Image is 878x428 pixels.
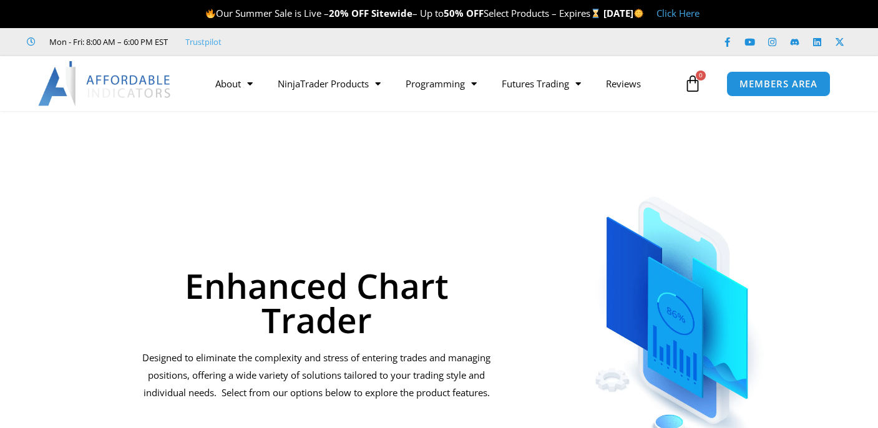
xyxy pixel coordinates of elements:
a: MEMBERS AREA [726,71,831,97]
img: ⌛ [591,9,600,18]
a: Click Here [656,7,700,19]
img: 🔥 [206,9,215,18]
strong: Sitewide [371,7,412,19]
span: Our Summer Sale is Live – – Up to Select Products – Expires [205,7,603,19]
strong: [DATE] [603,7,644,19]
a: 0 [665,66,720,102]
span: 0 [696,71,706,80]
a: About [203,69,265,98]
nav: Menu [203,69,680,98]
a: Programming [393,69,489,98]
h1: Enhanced Chart Trader [130,268,503,337]
a: NinjaTrader Products [265,69,393,98]
strong: 50% OFF [444,7,484,19]
span: Mon - Fri: 8:00 AM – 6:00 PM EST [46,34,168,49]
span: MEMBERS AREA [739,79,817,89]
img: 🌞 [634,9,643,18]
a: Futures Trading [489,69,593,98]
p: Designed to eliminate the complexity and stress of entering trades and managing positions, offeri... [130,349,503,402]
a: Trustpilot [185,34,222,49]
img: LogoAI | Affordable Indicators – NinjaTrader [38,61,172,106]
strong: 20% OFF [329,7,369,19]
a: Reviews [593,69,653,98]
